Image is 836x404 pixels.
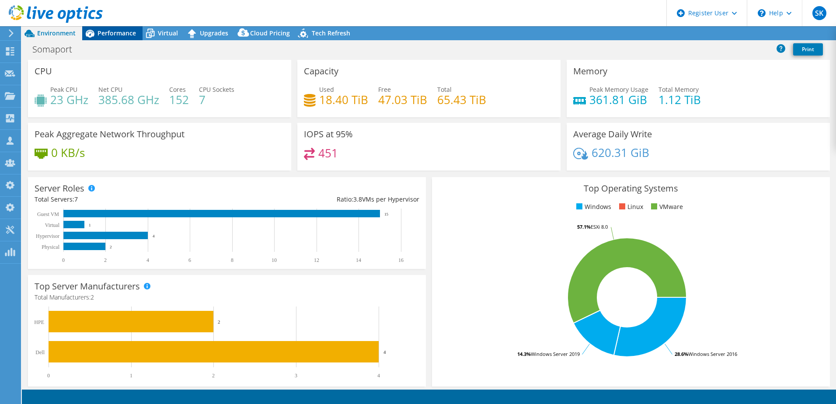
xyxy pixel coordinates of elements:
h3: Capacity [304,66,338,76]
h4: 620.31 GiB [592,148,649,157]
text: 2 [110,245,112,249]
h4: Total Manufacturers: [35,293,419,302]
svg: \n [758,9,766,17]
h4: 451 [318,148,338,158]
h3: IOPS at 95% [304,129,353,139]
li: VMware [649,202,683,212]
text: 4 [377,373,380,379]
text: Physical [42,244,59,250]
span: 7 [74,195,78,203]
h4: 65.43 TiB [437,95,486,104]
h3: Average Daily Write [573,129,652,139]
tspan: ESXi 8.0 [591,223,608,230]
tspan: 14.3% [517,351,531,357]
span: Tech Refresh [312,29,350,37]
text: Guest VM [37,211,59,217]
span: Net CPU [98,85,122,94]
tspan: Windows Server 2019 [531,351,580,357]
a: Print [793,43,823,56]
text: Dell [35,349,45,355]
span: 3.8 [353,195,362,203]
text: 10 [272,257,277,263]
h4: 7 [199,95,234,104]
text: HPE [34,319,44,325]
h3: Server Roles [35,184,84,193]
span: 2 [91,293,94,301]
text: 4 [153,234,155,238]
h4: 385.68 GHz [98,95,159,104]
h4: 152 [169,95,189,104]
text: 2 [212,373,215,379]
span: SK [812,6,826,20]
text: 8 [231,257,233,263]
h4: 47.03 TiB [378,95,427,104]
h3: Top Server Manufacturers [35,282,140,291]
text: Virtual [45,222,60,228]
text: 1 [130,373,132,379]
tspan: 57.1% [577,223,591,230]
div: Ratio: VMs per Hypervisor [227,195,419,204]
div: Total Servers: [35,195,227,204]
h4: 1.12 TiB [658,95,701,104]
li: Linux [617,202,643,212]
text: Hypervisor [36,233,59,239]
span: Virtual [158,29,178,37]
text: 16 [398,257,404,263]
text: 3 [295,373,297,379]
span: Total Memory [658,85,699,94]
tspan: 28.6% [675,351,688,357]
span: Cloud Pricing [250,29,290,37]
span: Used [319,85,334,94]
h3: Top Operating Systems [439,184,823,193]
h3: Memory [573,66,607,76]
span: Performance [98,29,136,37]
text: 0 [62,257,65,263]
h4: 0 KB/s [51,148,85,157]
tspan: Windows Server 2016 [688,351,737,357]
text: 4 [383,349,386,355]
h1: Somaport [28,45,86,54]
h4: 18.40 TiB [319,95,368,104]
span: Peak CPU [50,85,77,94]
text: 12 [314,257,319,263]
span: CPU Sockets [199,85,234,94]
text: 15 [384,212,389,216]
span: Free [378,85,391,94]
li: Windows [574,202,611,212]
text: 2 [218,319,220,324]
span: Environment [37,29,76,37]
h4: 361.81 GiB [589,95,648,104]
span: Peak Memory Usage [589,85,648,94]
h3: CPU [35,66,52,76]
text: 0 [47,373,50,379]
span: Total [437,85,452,94]
h3: Peak Aggregate Network Throughput [35,129,185,139]
text: 1 [89,223,91,227]
text: 2 [104,257,107,263]
span: Upgrades [200,29,228,37]
text: 14 [356,257,361,263]
h4: 23 GHz [50,95,88,104]
text: 4 [146,257,149,263]
span: Cores [169,85,186,94]
text: 6 [188,257,191,263]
